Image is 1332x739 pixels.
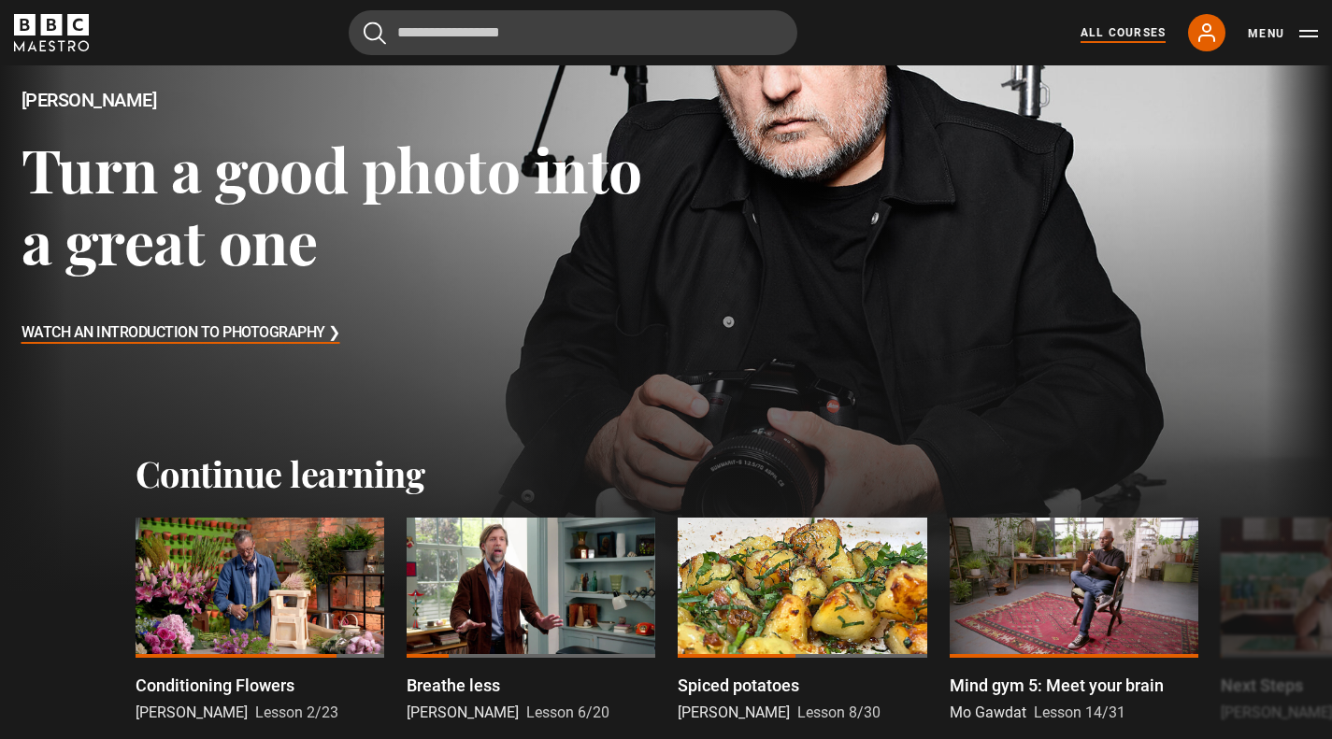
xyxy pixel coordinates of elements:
[797,703,881,721] span: Lesson 8/30
[526,703,609,721] span: Lesson 6/20
[136,673,294,698] p: Conditioning Flowers
[1034,703,1125,721] span: Lesson 14/31
[14,14,89,51] svg: BBC Maestro
[1221,673,1303,698] p: Next Steps
[1248,24,1318,43] button: Toggle navigation
[678,518,926,724] a: Spiced potatoes [PERSON_NAME] Lesson 8/30
[364,21,386,45] button: Submit the search query
[950,673,1164,698] p: Mind gym 5: Meet your brain
[407,673,500,698] p: Breathe less
[136,452,1197,495] h2: Continue learning
[136,518,384,724] a: Conditioning Flowers [PERSON_NAME] Lesson 2/23
[136,703,248,721] span: [PERSON_NAME]
[950,518,1198,724] a: Mind gym 5: Meet your brain Mo Gawdat Lesson 14/31
[255,703,338,721] span: Lesson 2/23
[678,703,790,721] span: [PERSON_NAME]
[21,90,666,111] h2: [PERSON_NAME]
[349,10,797,55] input: Search
[407,518,655,724] a: Breathe less [PERSON_NAME] Lesson 6/20
[21,320,340,348] h3: Watch An Introduction to Photography ❯
[950,703,1026,721] span: Mo Gawdat
[21,133,666,277] h3: Turn a good photo into a great one
[1081,24,1166,41] a: All Courses
[678,673,799,698] p: Spiced potatoes
[407,703,519,721] span: [PERSON_NAME]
